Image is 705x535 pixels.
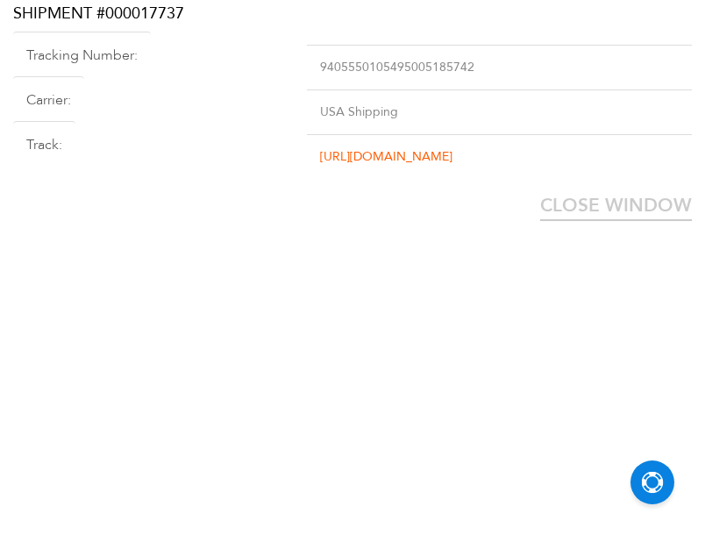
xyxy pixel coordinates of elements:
button: Close Window [540,196,692,221]
th: Carrier: [13,76,84,123]
th: Tracking Number: [13,32,151,78]
th: Track: [13,121,75,168]
td: USA Shipping [307,90,692,135]
a: [URL][DOMAIN_NAME] [320,148,452,165]
td: 9405550105495005185742 [307,46,692,90]
span: Close Window [540,193,692,218]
